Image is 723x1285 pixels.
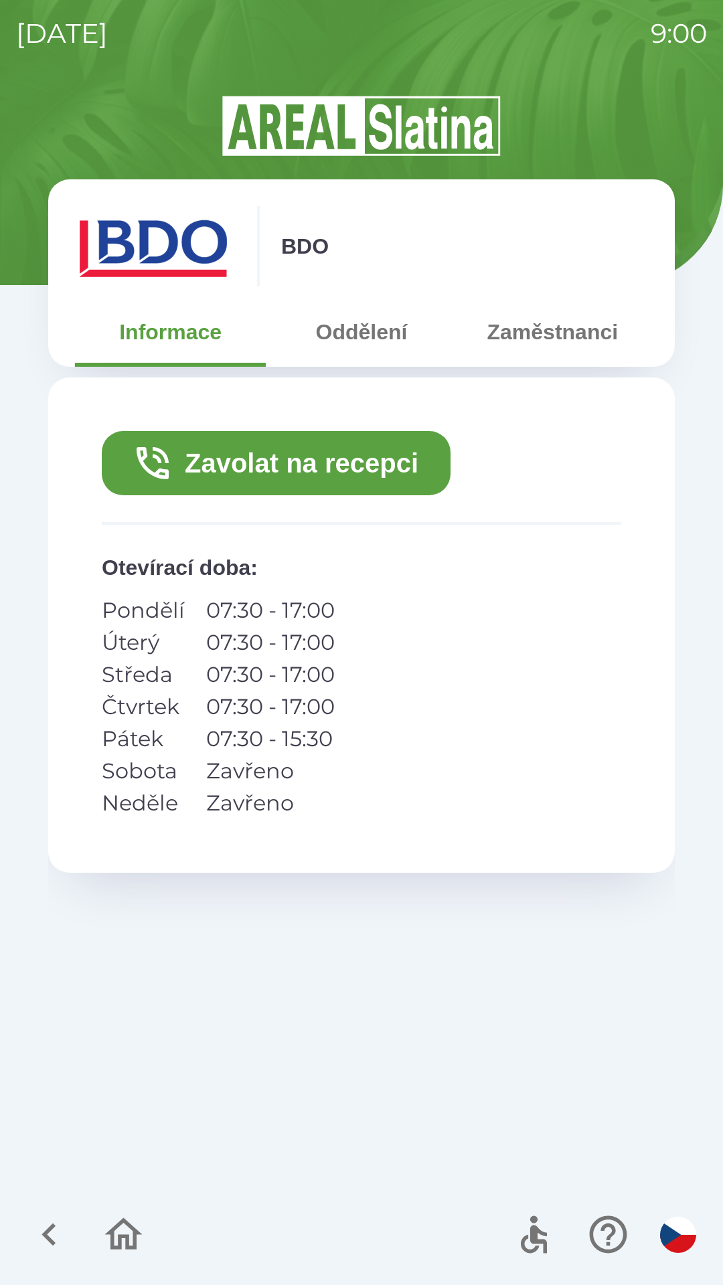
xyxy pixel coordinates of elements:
p: 07:30 - 17:00 [206,626,335,659]
button: Informace [75,308,266,356]
p: Pondělí [102,594,185,626]
button: Oddělení [266,308,457,356]
img: cs flag [660,1217,696,1253]
p: Otevírací doba : [102,551,621,584]
button: Zaměstnanci [457,308,648,356]
p: 07:30 - 17:00 [206,594,335,626]
p: Zavřeno [206,787,335,819]
p: Úterý [102,626,185,659]
p: 07:30 - 15:30 [206,723,335,755]
p: 07:30 - 17:00 [206,691,335,723]
p: Středa [102,659,185,691]
p: 07:30 - 17:00 [206,659,335,691]
button: Zavolat na recepci [102,431,451,495]
p: Sobota [102,755,185,787]
p: Pátek [102,723,185,755]
img: Logo [48,94,675,158]
p: BDO [281,230,329,262]
p: 9:00 [651,13,707,54]
img: ae7449ef-04f1-48ed-85b5-e61960c78b50.png [75,206,236,286]
p: Čtvrtek [102,691,185,723]
p: Zavřeno [206,755,335,787]
p: Neděle [102,787,185,819]
p: [DATE] [16,13,108,54]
